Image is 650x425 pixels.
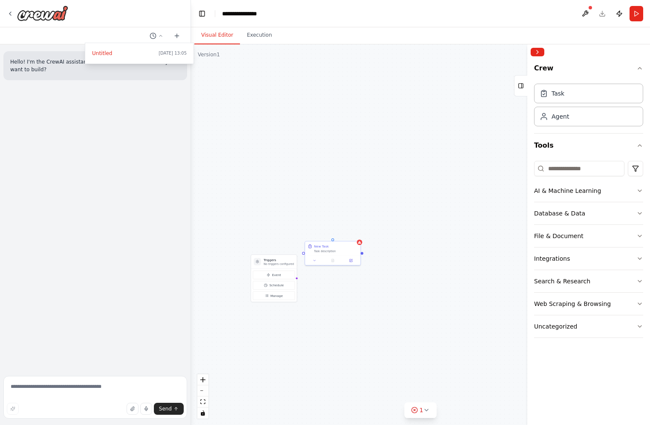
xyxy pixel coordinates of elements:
button: Crew [534,60,643,80]
button: 1 [404,402,437,418]
button: Search & Research [534,270,643,292]
div: AI & Machine Learning [534,186,601,195]
button: Toggle Sidebar [524,44,531,425]
button: Untitled[DATE] 13:05 [89,47,190,60]
button: toggle interactivity [197,408,208,419]
button: Hide left sidebar [196,8,208,20]
span: Manage [270,294,283,298]
button: Event [253,271,295,279]
button: File & Document [534,225,643,247]
nav: breadcrumb [222,9,266,18]
button: AI & Machine Learning [534,180,643,202]
span: Event [272,273,281,277]
div: Task [552,89,564,98]
span: Schedule [269,283,284,288]
button: Web Scraping & Browsing [534,293,643,315]
button: Uncategorized [534,315,643,338]
div: File & Document [534,232,584,240]
button: Collapse right sidebar [531,48,544,56]
button: Integrations [534,247,643,270]
button: Open in side panel [343,258,358,263]
div: Version 1 [198,51,220,58]
button: zoom out [197,385,208,396]
div: Web Scraping & Browsing [534,300,611,308]
p: No triggers configured [264,262,294,265]
span: Untitled [92,50,155,57]
span: [DATE] 13:05 [159,50,187,57]
div: Search & Research [534,277,590,285]
button: Visual Editor [194,26,240,44]
div: Integrations [534,254,570,263]
div: Crew [534,80,643,133]
div: Tools [534,157,643,345]
button: Tools [534,134,643,157]
button: fit view [197,396,208,408]
div: Uncategorized [534,322,577,331]
button: Schedule [253,281,295,290]
button: Execution [240,26,279,44]
h3: Triggers [264,258,294,262]
div: Agent [552,112,569,121]
div: New TaskTask description [305,241,361,266]
button: zoom in [197,374,208,385]
div: New Task [314,244,329,249]
div: React Flow controls [197,374,208,419]
button: No output available [323,258,342,263]
button: Manage [253,291,295,300]
div: Task description [314,250,358,253]
span: 1 [419,406,423,414]
div: TriggersNo triggers configuredEventScheduleManage [251,254,297,302]
div: Database & Data [534,209,585,218]
button: Database & Data [534,202,643,224]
